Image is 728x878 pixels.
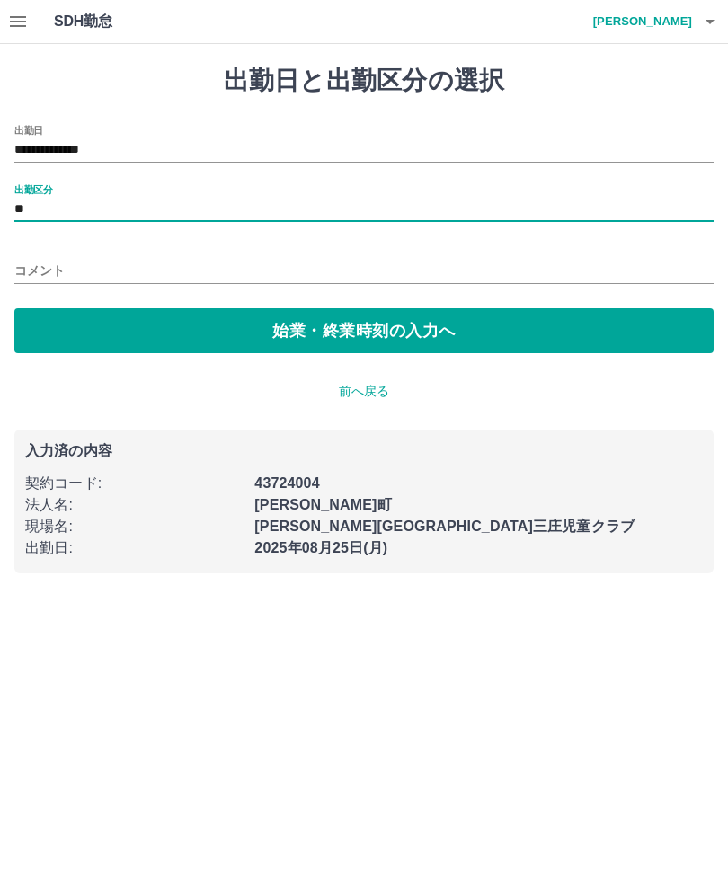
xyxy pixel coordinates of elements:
button: 始業・終業時刻の入力へ [14,308,714,353]
b: [PERSON_NAME]町 [254,497,391,512]
b: 2025年08月25日(月) [254,540,387,555]
p: 現場名 : [25,516,244,537]
label: 出勤区分 [14,182,52,196]
label: 出勤日 [14,123,43,137]
b: 43724004 [254,475,319,491]
h1: 出勤日と出勤区分の選択 [14,66,714,96]
b: [PERSON_NAME][GEOGRAPHIC_DATA]三庄児童クラブ [254,519,635,534]
p: 前へ戻る [14,382,714,401]
p: 法人名 : [25,494,244,516]
p: 入力済の内容 [25,444,703,458]
p: 出勤日 : [25,537,244,559]
p: 契約コード : [25,473,244,494]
